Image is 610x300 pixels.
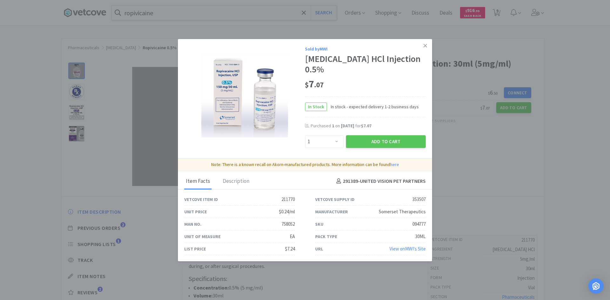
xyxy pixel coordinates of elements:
div: 758052 [281,220,295,228]
span: $7.07 [361,123,371,129]
div: 30ML [415,233,426,240]
div: URL [315,245,323,252]
img: cd72746097ae4fa4830e3f4864d2ed9c_353507.png [201,55,288,138]
div: EA [290,233,295,240]
span: 1 [332,123,334,129]
div: $7.24 [285,245,295,253]
div: 211770 [281,196,295,203]
div: Description [221,174,251,190]
h4: 291389 - UNITED VISION PET PARTNERS [334,177,426,185]
div: Pack Type [315,233,337,240]
div: Man No. [184,221,201,228]
span: 7 [305,77,324,90]
div: SKU [315,221,323,228]
div: Purchased on for [311,123,426,129]
span: [DATE] [341,123,354,129]
div: Open Intercom Messenger [588,278,604,294]
div: Vetcove Supply ID [315,196,355,203]
div: Manufacturer [315,208,348,215]
div: Somerset Therapeutics [379,208,426,216]
div: 353507 [412,196,426,203]
div: Vetcove Item ID [184,196,218,203]
p: Note: There is a known recall on Akorn-manufactured products. More information can be found [180,161,430,168]
div: 094777 [412,220,426,228]
button: Add to Cart [346,135,426,148]
div: $0.24/ml [279,208,295,216]
div: Sold by MWI [305,45,426,52]
a: View onMWI's Site [390,246,426,252]
span: In Stock [305,103,327,111]
div: Unit of Measure [184,233,220,240]
span: . 07 [314,80,324,89]
div: Item Facts [184,174,212,190]
a: here [390,162,399,167]
span: $ [305,80,309,89]
div: [MEDICAL_DATA] HCl Injection 0.5% [305,54,426,75]
span: In stock - expected delivery 1-2 business days [327,103,419,110]
div: List Price [184,245,206,252]
div: Unit Price [184,208,207,215]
